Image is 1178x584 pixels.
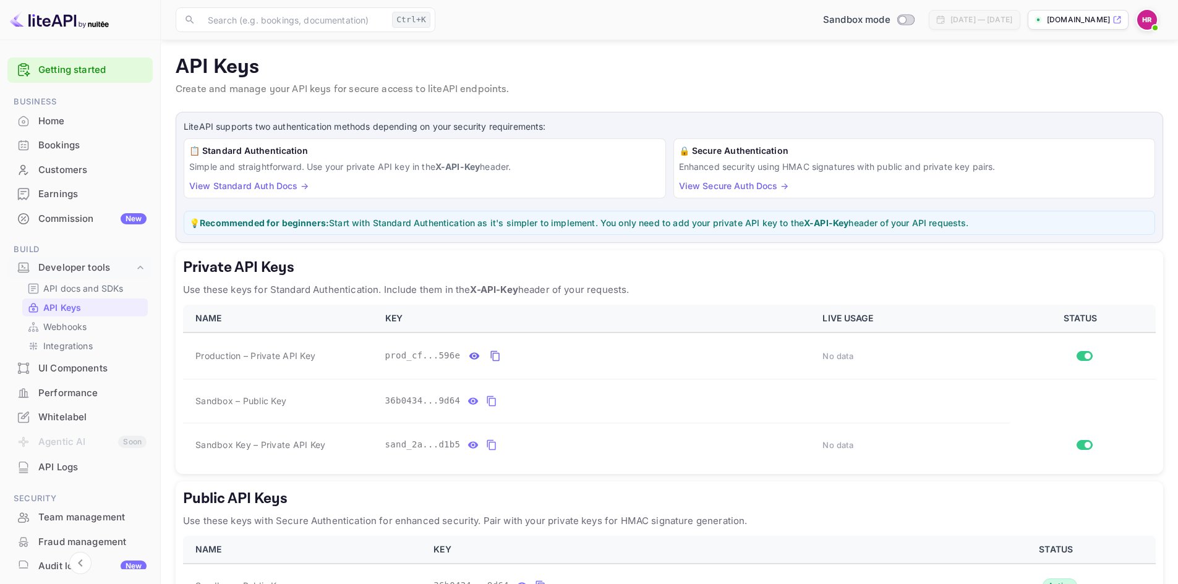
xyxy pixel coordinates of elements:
p: API Keys [43,301,81,314]
div: Bookings [38,138,147,153]
div: [DATE] — [DATE] [950,14,1012,25]
div: Performance [7,381,153,405]
a: UI Components [7,357,153,379]
a: Audit logsNew [7,554,153,577]
div: Earnings [38,187,147,201]
div: Team management [38,510,147,525]
span: Sandbox mode [823,13,890,27]
div: Performance [38,386,147,400]
div: UI Components [7,357,153,381]
table: private api keys table [183,305,1156,467]
a: API docs and SDKs [27,282,143,295]
p: [DOMAIN_NAME] [1047,14,1110,25]
a: Whitelabel [7,405,153,428]
p: Simple and straightforward. Use your private API key in the header. [189,160,660,173]
div: CommissionNew [7,207,153,231]
strong: X-API-Key [470,284,518,295]
div: Audit logsNew [7,554,153,578]
h6: 🔒 Secure Authentication [679,144,1150,158]
div: Bookings [7,133,153,158]
p: Create and manage your API keys for secure access to liteAPI endpoints. [176,82,1163,97]
h6: 📋 Standard Authentication [189,144,660,158]
div: API docs and SDKs [22,279,148,297]
p: Use these keys with Secure Authentication for enhanced security. Pair with your private keys for ... [183,514,1156,528]
span: Build [7,243,153,256]
div: Team management [7,506,153,530]
th: STATUS [1010,305,1156,332]
div: API Logs [7,455,153,480]
div: Home [38,114,147,129]
a: Integrations [27,339,143,352]
p: 💡 Start with Standard Authentication as it's simpler to implement. You only need to add your priv... [189,216,1150,229]
div: Ctrl+K [392,12,430,28]
a: View Standard Auth Docs → [189,180,309,191]
div: Getting started [7,57,153,83]
span: prod_cf...596e [385,349,461,362]
h5: Private API Keys [183,258,1156,277]
div: Earnings [7,182,153,206]
div: API Logs [38,460,147,475]
h5: Public API Keys [183,489,1156,509]
a: Team management [7,506,153,528]
a: API Logs [7,455,153,478]
div: Customers [7,158,153,182]
div: API Keys [22,298,148,316]
img: LiteAPI logo [10,10,109,30]
div: Whitelabel [38,410,147,425]
a: API Keys [27,301,143,314]
p: Integrations [43,339,93,352]
div: UI Components [38,362,147,376]
div: Fraud management [38,535,147,549]
a: Performance [7,381,153,404]
div: Developer tools [7,257,153,279]
span: No data [822,440,853,450]
a: Earnings [7,182,153,205]
div: Home [7,109,153,133]
img: Hugo Ruano [1137,10,1157,30]
strong: X-API-Key [435,161,480,172]
strong: Recommended for beginners: [200,218,329,228]
p: LiteAPI supports two authentication methods depending on your security requirements: [184,120,1155,133]
a: View Secure Auth Docs → [679,180,788,191]
div: New [121,561,147,572]
div: Whitelabel [7,405,153,430]
span: Sandbox Key – Private API Key [195,439,325,450]
p: Webhooks [43,320,87,333]
div: Fraud management [7,530,153,554]
button: Collapse navigation [69,552,92,574]
div: Webhooks [22,318,148,336]
th: KEY [426,536,961,564]
th: KEY [378,305,816,332]
div: New [121,213,147,224]
a: Getting started [38,63,147,77]
span: Sandbox – Public Key [195,394,286,407]
th: NAME [183,305,378,332]
span: sand_2a...d1b5 [385,438,461,451]
span: Production – Private API Key [195,349,315,362]
div: Commission [38,212,147,226]
a: Webhooks [27,320,143,333]
div: Integrations [22,337,148,355]
span: No data [822,351,853,361]
div: Audit logs [38,559,147,573]
div: Switch to Production mode [818,13,919,27]
strong: X-API-Key [804,218,848,228]
input: Search (e.g. bookings, documentation) [200,7,387,32]
a: Bookings [7,133,153,156]
span: Security [7,492,153,506]
p: Use these keys for Standard Authentication. Include them in the header of your requests. [183,282,1156,297]
div: Developer tools [38,261,134,275]
div: Customers [38,163,147,177]
span: 36b0434...9d64 [385,394,461,407]
th: LIVE USAGE [815,305,1010,332]
span: Business [7,95,153,109]
p: API Keys [176,55,1163,80]
th: NAME [183,536,426,564]
a: Fraud management [7,530,153,553]
p: API docs and SDKs [43,282,124,295]
a: CommissionNew [7,207,153,230]
p: Enhanced security using HMAC signatures with public and private key pairs. [679,160,1150,173]
th: STATUS [961,536,1156,564]
a: Home [7,109,153,132]
a: Customers [7,158,153,181]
